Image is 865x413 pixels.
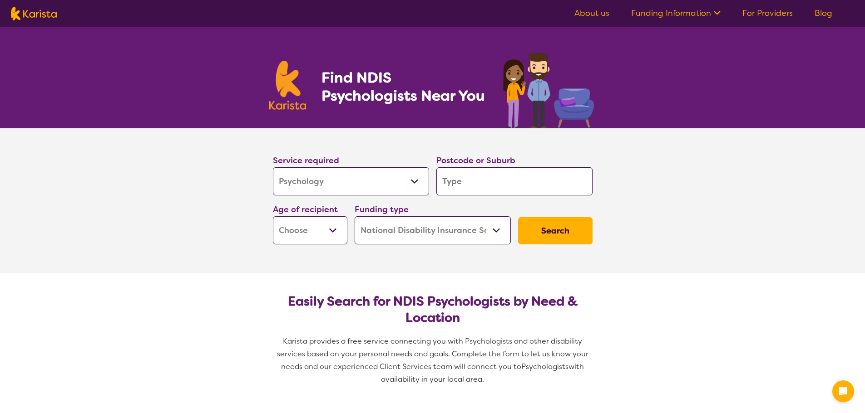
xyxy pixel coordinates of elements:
h2: Easily Search for NDIS Psychologists by Need & Location [280,293,585,326]
a: About us [574,8,609,19]
img: psychology [500,49,596,128]
img: Karista logo [11,7,57,20]
button: Search [518,217,593,244]
label: Funding type [355,204,409,215]
span: Psychologists [521,362,568,371]
span: Karista provides a free service connecting you with Psychologists and other disability services b... [277,336,590,371]
img: Karista logo [269,61,306,110]
label: Service required [273,155,339,166]
label: Postcode or Suburb [436,155,515,166]
a: For Providers [742,8,793,19]
a: Funding Information [631,8,721,19]
h1: Find NDIS Psychologists Near You [321,68,489,105]
label: Age of recipient [273,204,338,215]
input: Type [436,167,593,195]
a: Blog [815,8,832,19]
